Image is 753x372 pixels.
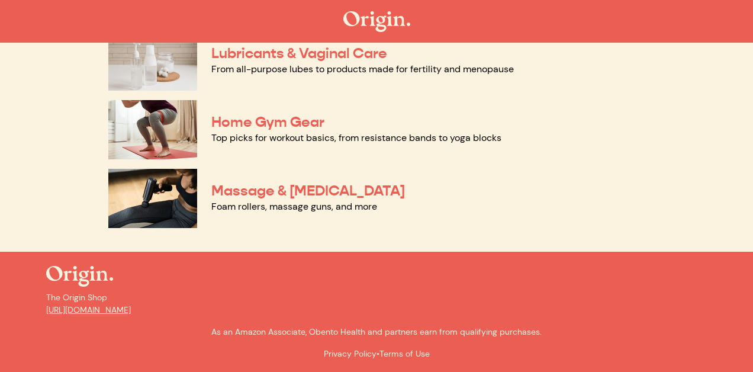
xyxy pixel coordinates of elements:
[211,44,387,62] a: Lubricants & Vaginal Care
[211,63,514,75] a: From all-purpose lubes to products made for fertility and menopause
[379,348,430,359] a: Terms of Use
[343,11,410,32] img: The Origin Shop
[108,31,197,91] img: Lubricants & Vaginal Care
[46,291,707,316] p: The Origin Shop
[211,200,377,213] a: Foam rollers, massage guns, and more
[46,326,707,338] p: As an Amazon Associate, Obento Health and partners earn from qualifying purchases.
[46,304,131,315] a: [URL][DOMAIN_NAME]
[211,132,501,144] a: Top picks for workout basics, from resistance bands to yoga blocks
[46,266,113,287] img: The Origin Shop
[108,169,197,228] img: Massage & Myofascial Release
[211,113,324,131] a: Home Gym Gear
[46,348,707,360] p: •
[108,100,197,159] img: Home Gym Gear
[324,348,376,359] a: Privacy Policy
[211,182,405,200] a: Massage & [MEDICAL_DATA]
